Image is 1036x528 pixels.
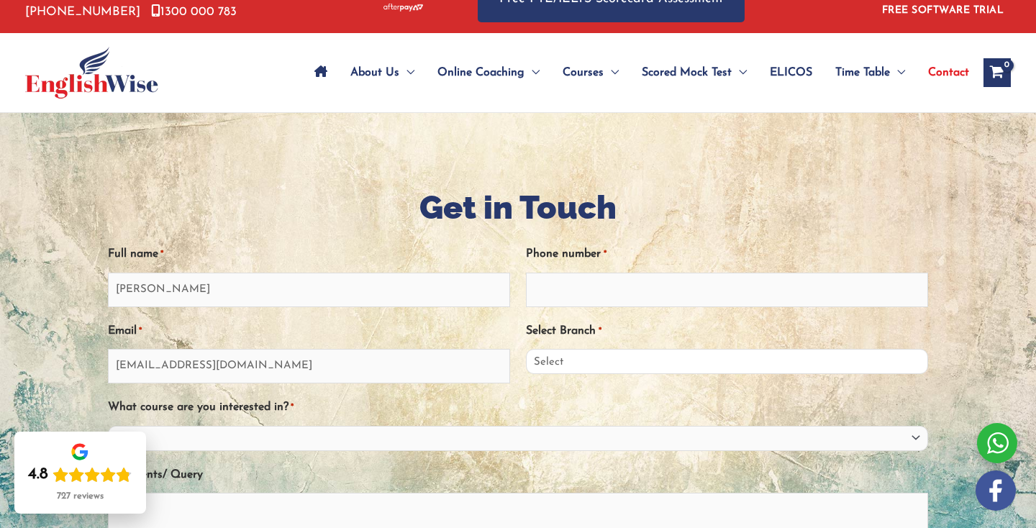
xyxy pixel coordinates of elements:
[108,463,203,487] label: Comments/ Query
[399,47,414,98] span: Menu Toggle
[383,4,423,12] img: Afterpay-Logo
[28,465,48,485] div: 4.8
[350,47,399,98] span: About Us
[303,47,969,98] nav: Site Navigation: Main Menu
[890,47,905,98] span: Menu Toggle
[976,470,1016,511] img: white-facebook.png
[108,185,928,230] h1: Get in Touch
[758,47,824,98] a: ELICOS
[917,47,969,98] a: Contact
[426,47,551,98] a: Online CoachingMenu Toggle
[57,491,104,502] div: 727 reviews
[524,47,540,98] span: Menu Toggle
[526,319,601,343] label: Select Branch
[630,47,758,98] a: Scored Mock TestMenu Toggle
[770,47,812,98] span: ELICOS
[108,242,163,266] label: Full name
[928,47,969,98] span: Contact
[526,242,606,266] label: Phone number
[983,58,1011,87] a: View Shopping Cart, empty
[25,47,158,99] img: cropped-ew-logo
[108,319,142,343] label: Email
[642,47,732,98] span: Scored Mock Test
[732,47,747,98] span: Menu Toggle
[563,47,604,98] span: Courses
[835,47,890,98] span: Time Table
[824,47,917,98] a: Time TableMenu Toggle
[151,6,237,18] a: 1300 000 783
[108,396,294,419] label: What course are you interested in?
[28,465,132,485] div: Rating: 4.8 out of 5
[604,47,619,98] span: Menu Toggle
[551,47,630,98] a: CoursesMenu Toggle
[339,47,426,98] a: About UsMenu Toggle
[437,47,524,98] span: Online Coaching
